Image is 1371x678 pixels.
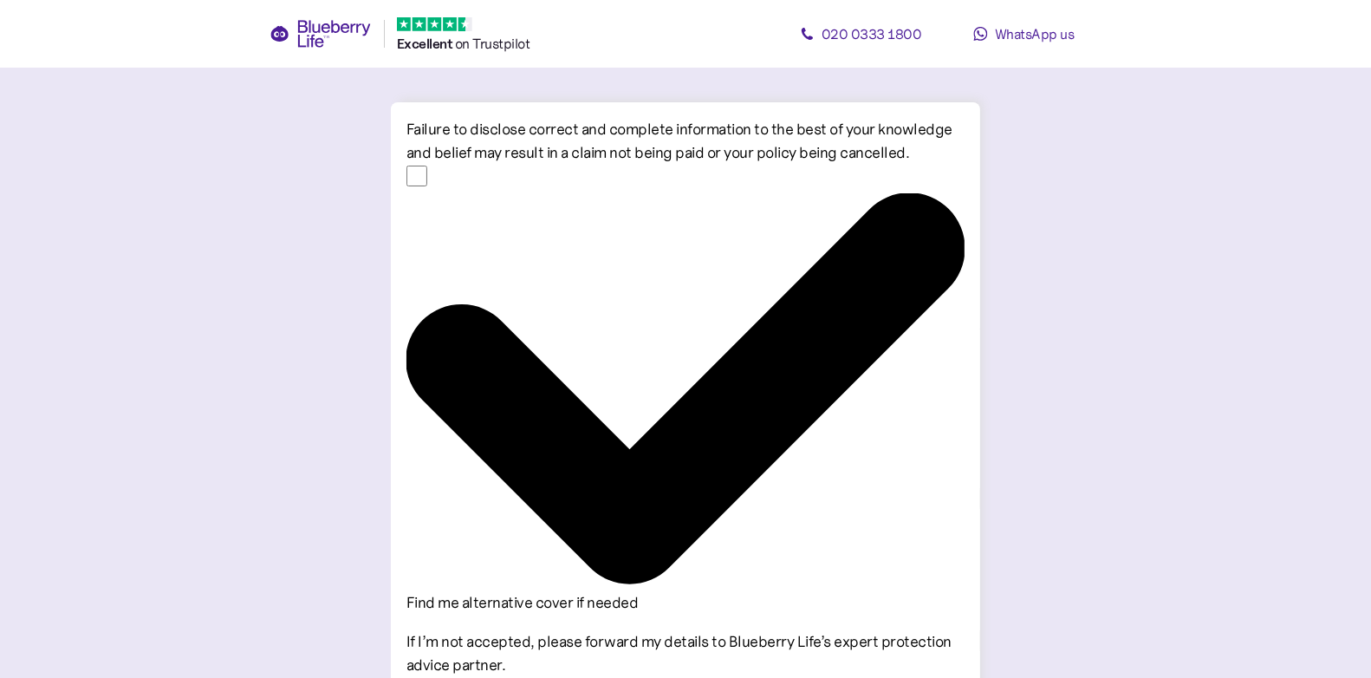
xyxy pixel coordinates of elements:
[995,25,1075,42] span: WhatsApp us
[945,16,1101,51] a: WhatsApp us
[783,16,939,51] a: 020 0333 1800
[397,36,455,52] span: Excellent ️
[822,25,922,42] span: 020 0333 1800
[406,591,965,615] div: Find me alternative cover if needed
[406,118,965,166] div: Failure to disclose correct and complete information to the best of your knowledge and belief may...
[455,35,530,52] span: on Trustpilot
[391,102,980,126] div: Check your responses
[406,630,965,678] p: If I’m not accepted, please forward my details to Blueberry Life ’s expert protection advice part...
